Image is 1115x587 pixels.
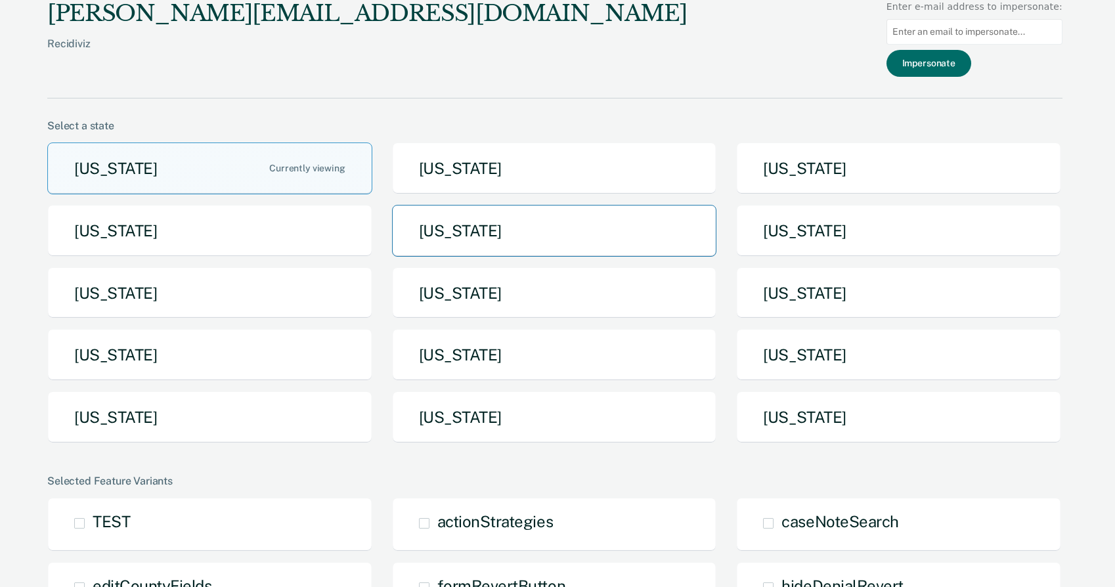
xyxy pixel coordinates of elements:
button: [US_STATE] [392,205,717,257]
input: Enter an email to impersonate... [886,19,1062,45]
button: [US_STATE] [47,205,372,257]
button: [US_STATE] [392,329,717,381]
button: [US_STATE] [392,267,717,319]
span: caseNoteSearch [781,512,898,531]
button: [US_STATE] [736,329,1061,381]
span: TEST [93,512,130,531]
button: [US_STATE] [736,205,1061,257]
button: [US_STATE] [47,391,372,443]
button: [US_STATE] [736,267,1061,319]
div: Recidiviz [47,37,687,71]
button: [US_STATE] [47,267,372,319]
button: [US_STATE] [392,142,717,194]
span: actionStrategies [437,512,553,531]
button: [US_STATE] [736,142,1061,194]
button: [US_STATE] [47,142,372,194]
div: Select a state [47,120,1062,132]
button: Impersonate [886,50,971,77]
button: [US_STATE] [736,391,1061,443]
button: [US_STATE] [392,391,717,443]
button: [US_STATE] [47,329,372,381]
div: Selected Feature Variants [47,475,1062,487]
